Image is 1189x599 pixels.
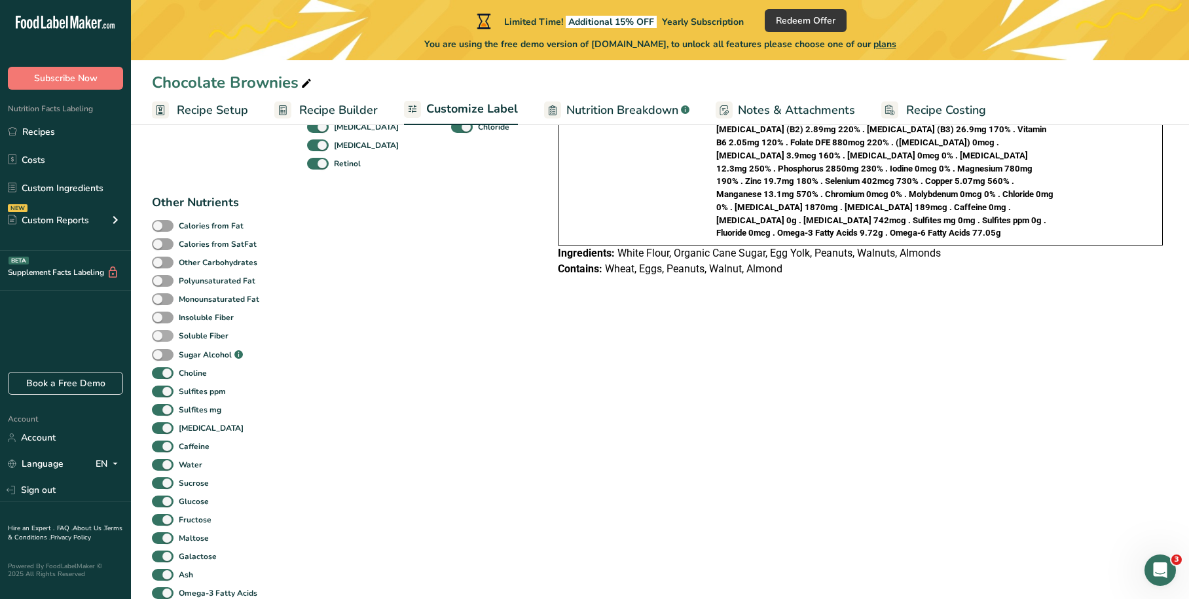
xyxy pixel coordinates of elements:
b: Retinol [334,158,361,170]
span: Recipe Setup [177,101,248,119]
b: Other Carbohydrates [179,257,257,268]
b: [MEDICAL_DATA] [179,422,244,434]
b: Calories from Fat [179,220,244,232]
b: Water [179,459,202,471]
a: Nutrition Breakdown [544,96,689,125]
span: White Flour, Organic Cane Sugar, Egg Yolk, Peanuts, Walnuts, Almonds [617,247,941,259]
b: Sugar Alcohol [179,349,232,361]
b: Glucose [179,496,209,507]
span: You are using the free demo version of [DOMAIN_NAME], to unlock all features please choose one of... [424,37,896,51]
b: Polyunsaturated Fat [179,275,255,287]
div: Other Nutrients [152,194,263,211]
div: BETA [9,257,29,264]
b: Sulfites mg [179,404,221,416]
b: Sucrose [179,477,209,489]
span: Additional 15% OFF [566,16,657,28]
a: About Us . [73,524,104,533]
span: Customize Label [426,100,518,118]
span: Nutrition Breakdown [566,101,678,119]
b: Fructose [179,514,211,526]
span: Redeem Offer [776,14,835,27]
a: FAQ . [57,524,73,533]
a: Privacy Policy [50,533,91,542]
div: EN [96,456,123,472]
span: Contains: [558,263,602,275]
div: Chocolate Brownies [152,71,314,94]
a: Recipe Costing [881,96,986,125]
b: Soluble Fiber [179,330,229,342]
div: Custom Reports [8,213,89,227]
a: Customize Label [404,94,518,126]
b: [MEDICAL_DATA] [334,139,399,151]
a: Hire an Expert . [8,524,54,533]
span: Wheat, Eggs, Peanuts, Walnut, Almond [605,263,782,275]
b: Chloride [478,121,509,133]
a: Recipe Setup [152,96,248,125]
a: Book a Free Demo [8,372,123,395]
p: [MEDICAL_DATA] 10.8mcg 50% . Calcium 840mg 60% . Iron 26.2mg 150% . Potassium 2960mg 60% . Vitami... [716,84,1055,240]
b: Maltose [179,532,209,544]
span: Recipe Builder [299,101,378,119]
b: Monounsaturated Fat [179,293,259,305]
div: Limited Time! [474,13,744,29]
b: Ash [179,569,193,581]
b: Calories from SatFat [179,238,257,250]
b: Insoluble Fiber [179,312,234,323]
button: Redeem Offer [765,9,847,32]
div: Powered By FoodLabelMaker © 2025 All Rights Reserved [8,562,123,578]
span: Subscribe Now [34,71,98,85]
b: Caffeine [179,441,210,452]
iframe: Intercom live chat [1144,554,1176,586]
span: Ingredients: [558,247,615,259]
b: Sulfites ppm [179,386,226,397]
div: NEW [8,204,27,212]
b: Galactose [179,551,217,562]
span: Yearly Subscription [662,16,744,28]
a: Terms & Conditions . [8,524,122,542]
span: Notes & Attachments [738,101,855,119]
span: Recipe Costing [906,101,986,119]
span: 3 [1171,554,1182,565]
button: Subscribe Now [8,67,123,90]
a: Recipe Builder [274,96,378,125]
a: Notes & Attachments [716,96,855,125]
b: [MEDICAL_DATA] [334,121,399,133]
a: Language [8,452,64,475]
b: Omega-3 Fatty Acids [179,587,257,599]
span: plans [873,38,896,50]
b: Choline [179,367,207,379]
